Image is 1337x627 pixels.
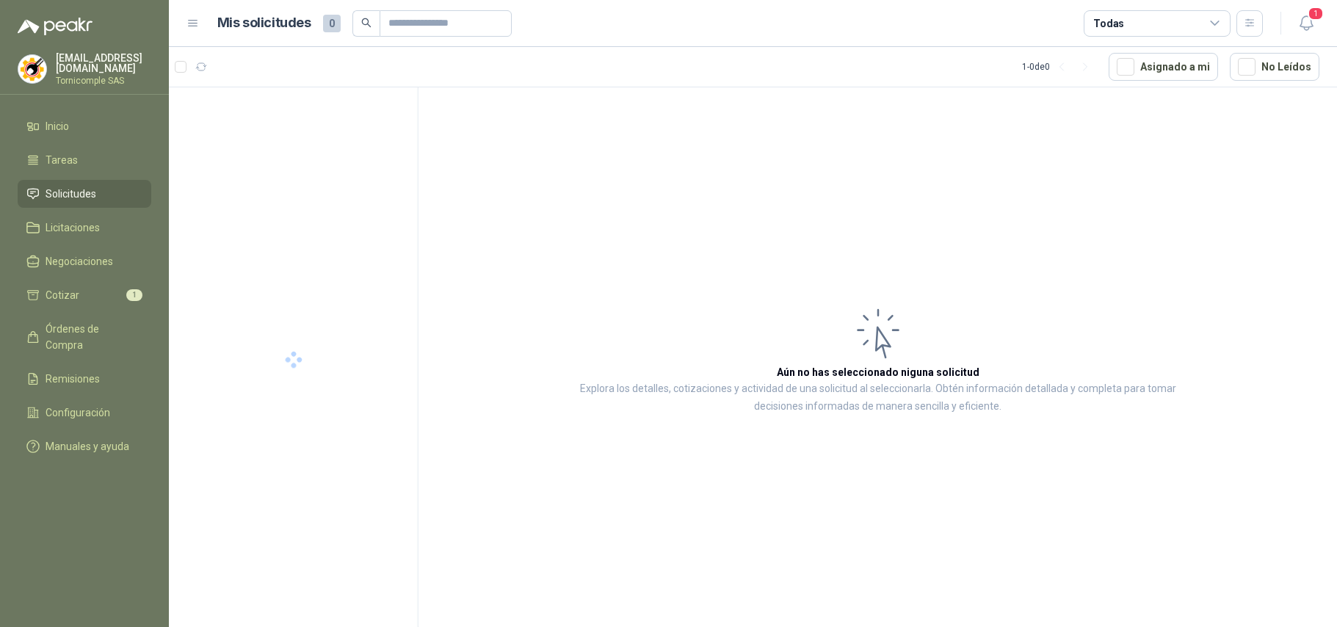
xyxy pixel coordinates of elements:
button: Asignado a mi [1109,53,1218,81]
a: Solicitudes [18,180,151,208]
span: Remisiones [46,371,100,387]
p: Tornicomple SAS [56,76,151,85]
a: Inicio [18,112,151,140]
a: Remisiones [18,365,151,393]
a: Negociaciones [18,247,151,275]
p: [EMAIL_ADDRESS][DOMAIN_NAME] [56,53,151,73]
a: Cotizar1 [18,281,151,309]
span: Manuales y ayuda [46,438,129,454]
img: Logo peakr [18,18,93,35]
span: 1 [126,289,142,301]
p: Explora los detalles, cotizaciones y actividad de una solicitud al seleccionarla. Obtén informaci... [565,380,1190,416]
span: Órdenes de Compra [46,321,137,353]
button: No Leídos [1230,53,1319,81]
span: Negociaciones [46,253,113,269]
span: Configuración [46,405,110,421]
a: Órdenes de Compra [18,315,151,359]
h1: Mis solicitudes [217,12,311,34]
a: Tareas [18,146,151,174]
h3: Aún no has seleccionado niguna solicitud [777,364,979,380]
span: Licitaciones [46,220,100,236]
span: Cotizar [46,287,79,303]
img: Company Logo [18,55,46,83]
span: search [361,18,372,28]
div: Todas [1093,15,1124,32]
span: Solicitudes [46,186,96,202]
span: 0 [323,15,341,32]
span: Tareas [46,152,78,168]
a: Configuración [18,399,151,427]
span: Inicio [46,118,69,134]
span: 1 [1308,7,1324,21]
div: 1 - 0 de 0 [1022,55,1097,79]
a: Manuales y ayuda [18,432,151,460]
a: Licitaciones [18,214,151,242]
button: 1 [1293,10,1319,37]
